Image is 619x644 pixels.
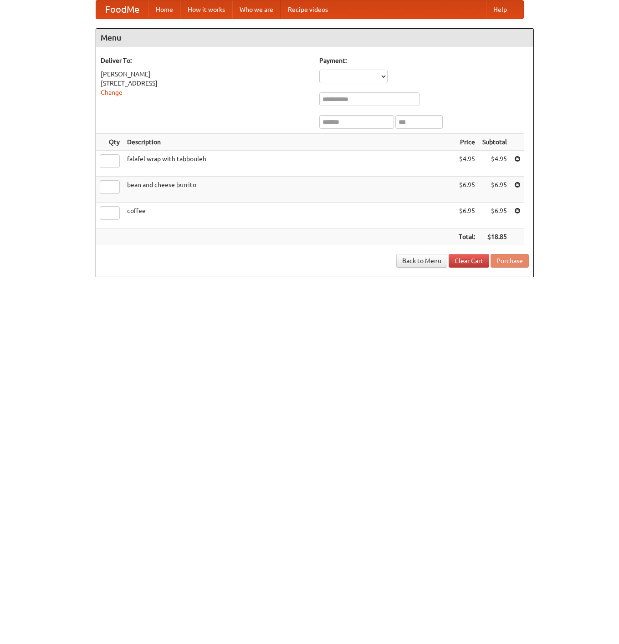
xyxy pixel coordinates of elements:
[123,134,455,151] th: Description
[319,56,529,65] h5: Payment:
[491,254,529,268] button: Purchase
[486,0,514,19] a: Help
[455,203,479,228] td: $6.95
[455,151,479,177] td: $4.95
[123,177,455,203] td: bean and cheese burrito
[232,0,281,19] a: Who we are
[479,228,511,245] th: $18.85
[455,228,479,245] th: Total:
[479,134,511,151] th: Subtotal
[123,151,455,177] td: falafel wrap with tabbouleh
[180,0,232,19] a: How it works
[96,0,148,19] a: FoodMe
[101,56,310,65] h5: Deliver To:
[101,89,123,96] a: Change
[96,134,123,151] th: Qty
[96,29,533,47] h4: Menu
[479,203,511,228] td: $6.95
[281,0,335,19] a: Recipe videos
[396,254,447,268] a: Back to Menu
[455,177,479,203] td: $6.95
[148,0,180,19] a: Home
[455,134,479,151] th: Price
[479,151,511,177] td: $4.95
[101,70,310,79] div: [PERSON_NAME]
[449,254,489,268] a: Clear Cart
[101,79,310,88] div: [STREET_ADDRESS]
[123,203,455,228] td: coffee
[479,177,511,203] td: $6.95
